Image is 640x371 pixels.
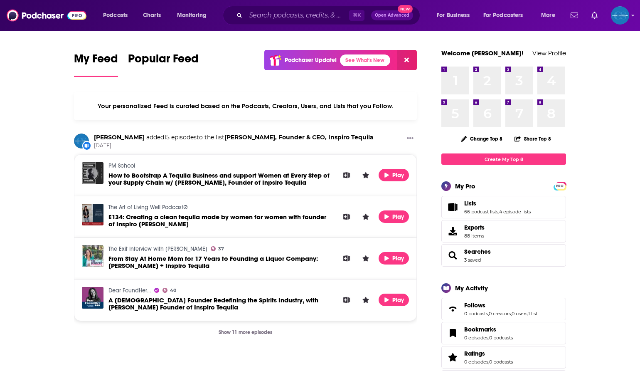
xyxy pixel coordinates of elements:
[527,311,528,317] span: ,
[108,213,334,228] a: E134: Creating a clean tequila made by women for women with founder of Inspiro Tequila Mara Smith
[444,303,461,315] a: Follows
[441,244,566,267] span: Searches
[444,201,461,213] a: Lists
[511,311,512,317] span: ,
[541,10,555,21] span: More
[108,213,326,228] span: E134: Creating a clean tequila made by women for women with founder of Inspiro [PERSON_NAME]
[82,245,103,267] a: From Stay At Home Mom for 17 Years to Founding a Liquor Company: Mara Smith + Inspiro Tequila
[359,252,372,265] button: Leave a Rating
[444,351,461,363] a: Ratings
[464,302,537,309] a: Follows
[464,248,491,255] a: Searches
[456,134,507,144] button: Change Top 8
[437,10,470,21] span: For Business
[82,204,103,225] img: E134: Creating a clean tequila made by women for women with founder of Inspiro Tequila Mara Smith
[555,183,565,189] span: PRO
[392,255,405,262] span: Play
[441,298,566,320] span: Follows
[392,297,405,304] span: Play
[379,294,409,306] button: Play
[108,204,188,211] a: The Art of Living Well Podcast®
[464,257,481,263] a: 3 saved
[478,9,535,22] button: open menu
[246,9,349,22] input: Search podcasts, credits, & more...
[464,311,488,317] a: 0 podcasts
[464,224,485,231] span: Exports
[441,322,566,344] span: Bookmarks
[464,200,531,207] a: Lists
[379,252,409,265] button: Play
[441,196,566,218] span: Lists
[464,350,513,357] a: Ratings
[94,134,374,141] h3: to the list
[359,210,372,223] button: Leave a Rating
[359,169,372,181] button: Leave a Rating
[379,169,409,181] button: Play
[349,10,364,21] span: ⌘ K
[340,252,353,265] button: Add to List
[82,141,91,150] div: New List
[108,297,334,311] a: A Female Founder Redefining the Spirits Industry, with Mara Smith Founder of Inspiro Tequila
[94,142,374,149] span: [DATE]
[162,288,176,293] a: 40
[464,209,498,215] a: 66 podcast lists
[74,52,118,71] span: My Feed
[514,131,551,147] button: Share Top 8
[103,10,128,21] span: Podcasts
[611,6,629,25] img: User Profile
[218,247,224,251] span: 37
[489,335,513,341] a: 0 podcasts
[340,294,353,306] button: Add to List
[108,287,151,294] a: Dear FoundHer...
[567,8,581,22] a: Show notifications dropdown
[340,54,390,66] a: See What's New
[108,172,334,186] a: How to Bootstrap A Tequila Business and support Women at Every Step of your Supply Chain w/ Mara ...
[464,359,488,365] a: 0 episodes
[489,311,511,317] a: 0 creators
[82,162,103,184] img: How to Bootstrap A Tequila Business and support Women at Every Step of your Supply Chain w/ Mara ...
[392,172,405,179] span: Play
[455,284,488,292] div: My Activity
[444,327,461,339] a: Bookmarks
[285,57,337,64] p: Podchaser Update!
[211,246,224,251] a: 37
[444,225,461,237] span: Exports
[441,49,524,57] a: Welcome [PERSON_NAME]!
[441,346,566,369] span: Ratings
[108,255,334,269] a: From Stay At Home Mom for 17 Years to Founding a Liquor Company: Mara Smith + Inspiro Tequila
[512,311,527,317] a: 0 users
[464,200,476,207] span: Lists
[128,52,199,77] a: Popular Feed
[588,8,601,22] a: Show notifications dropdown
[94,134,145,141] a: Ronica Cleary
[138,9,166,22] a: Charts
[108,162,135,169] a: PM School
[464,302,485,309] span: Follows
[464,326,496,333] span: Bookmarks
[528,311,537,317] a: 1 list
[375,13,409,17] span: Open Advanced
[611,6,629,25] span: Logged in as ClearyStrategies
[431,9,480,22] button: open menu
[177,10,207,21] span: Monitoring
[143,10,161,21] span: Charts
[444,250,461,261] a: Searches
[483,10,523,21] span: For Podcasters
[7,7,86,23] img: Podchaser - Follow, Share and Rate Podcasts
[404,134,417,144] button: Show More Button
[108,296,318,311] span: A [DEMOGRAPHIC_DATA] Founder Redefining the Spirits Industry, with [PERSON_NAME] Founder of Inspi...
[224,134,374,141] a: Mara Smith, Founder & CEO, Inspiro Tequila
[398,5,413,13] span: New
[74,134,89,148] img: Ronica Cleary
[82,287,103,309] img: A Female Founder Redefining the Spirits Industry, with Mara Smith Founder of Inspiro Tequila
[489,359,513,365] a: 0 podcasts
[464,233,485,239] span: 88 items
[74,92,417,120] div: Your personalized Feed is curated based on the Podcasts, Creators, Users, and Lists that you Follow.
[392,213,405,220] span: Play
[108,255,318,270] span: From Stay At Home Mom for 17 Years to Founding a Liquor Company: [PERSON_NAME] + Inspiro Tequila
